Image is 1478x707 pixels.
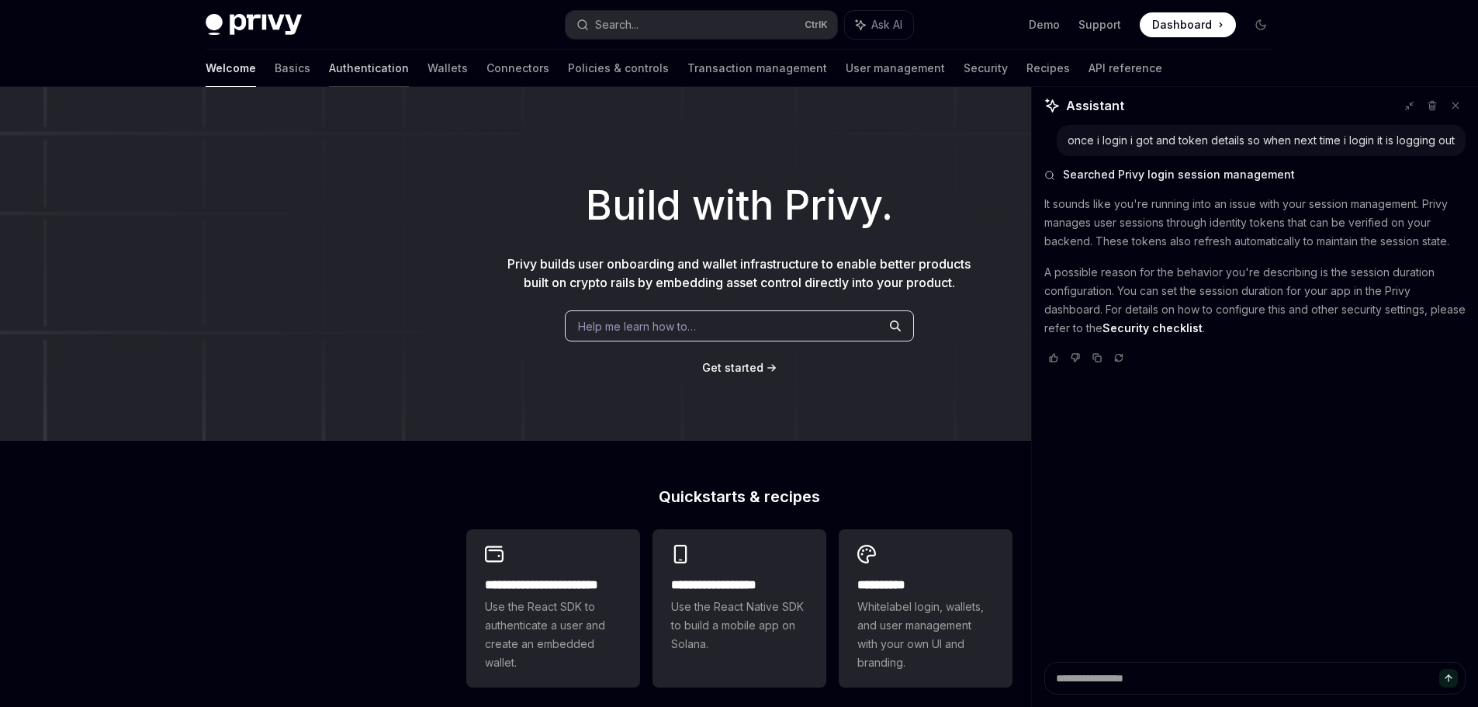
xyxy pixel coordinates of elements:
[845,11,913,39] button: Ask AI
[1078,17,1121,33] a: Support
[1439,669,1458,688] button: Send message
[1140,12,1236,37] a: Dashboard
[1066,96,1124,115] span: Assistant
[1044,167,1466,182] button: Searched Privy login session management
[839,529,1012,688] a: **** *****Whitelabel login, wallets, and user management with your own UI and branding.
[871,17,902,33] span: Ask AI
[1029,17,1060,33] a: Demo
[1248,12,1273,37] button: Toggle dark mode
[275,50,310,87] a: Basics
[846,50,945,87] a: User management
[1026,50,1070,87] a: Recipes
[805,19,828,31] span: Ctrl K
[595,16,639,34] div: Search...
[486,50,549,87] a: Connectors
[206,50,256,87] a: Welcome
[1068,133,1455,148] div: once i login i got and token details so when next time i login it is logging out
[25,175,1453,236] h1: Build with Privy.
[427,50,468,87] a: Wallets
[578,318,696,334] span: Help me learn how to…
[566,11,837,39] button: Search...CtrlK
[507,256,971,290] span: Privy builds user onboarding and wallet infrastructure to enable better products built on crypto ...
[485,598,621,672] span: Use the React SDK to authenticate a user and create an embedded wallet.
[671,598,808,653] span: Use the React Native SDK to build a mobile app on Solana.
[206,14,302,36] img: dark logo
[568,50,669,87] a: Policies & controls
[857,598,994,672] span: Whitelabel login, wallets, and user management with your own UI and branding.
[702,360,763,376] a: Get started
[329,50,409,87] a: Authentication
[1089,50,1162,87] a: API reference
[466,489,1012,504] h2: Quickstarts & recipes
[1102,321,1203,335] a: Security checklist
[964,50,1008,87] a: Security
[652,529,826,688] a: **** **** **** ***Use the React Native SDK to build a mobile app on Solana.
[1044,195,1466,251] p: It sounds like you're running into an issue with your session management. Privy manages user sess...
[702,361,763,374] span: Get started
[1152,17,1212,33] span: Dashboard
[1044,263,1466,338] p: A possible reason for the behavior you're describing is the session duration configuration. You c...
[1063,167,1295,182] span: Searched Privy login session management
[687,50,827,87] a: Transaction management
